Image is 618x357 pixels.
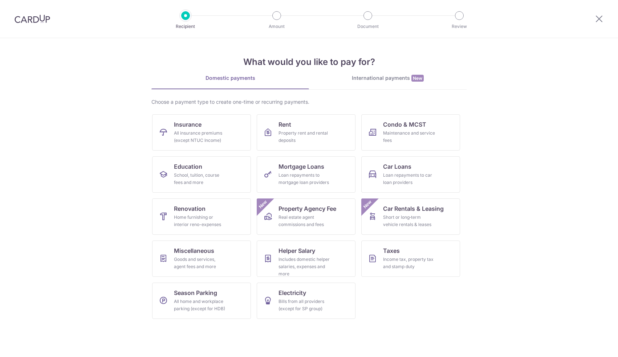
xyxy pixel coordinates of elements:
img: CardUp [15,15,50,23]
a: RenovationHome furnishing or interior reno-expenses [152,198,251,235]
a: Mortgage LoansLoan repayments to mortgage loan providers [257,156,355,193]
div: International payments [309,74,467,82]
a: Season ParkingAll home and workplace parking (except for HDB) [152,283,251,319]
div: Goods and services, agent fees and more [174,256,226,270]
a: Car Rentals & LeasingShort or long‑term vehicle rentals & leasesNew [361,198,460,235]
span: Electricity [278,288,306,297]
a: Condo & MCSTMaintenance and service fees [361,114,460,151]
span: Education [174,162,202,171]
div: Choose a payment type to create one-time or recurring payments. [151,98,467,106]
p: Document [341,23,395,30]
span: Mortgage Loans [278,162,324,171]
div: Home furnishing or interior reno-expenses [174,214,226,228]
span: Condo & MCST [383,120,426,129]
p: Recipient [159,23,212,30]
a: EducationSchool, tuition, course fees and more [152,156,251,193]
a: TaxesIncome tax, property tax and stamp duty [361,241,460,277]
span: Property Agency Fee [278,204,336,213]
a: Car LoansLoan repayments to car loan providers [361,156,460,193]
div: Property rent and rental deposits [278,130,331,144]
span: Insurance [174,120,202,129]
a: Property Agency FeeReal estate agent commissions and feesNew [257,198,355,235]
span: Miscellaneous [174,246,214,255]
div: All home and workplace parking (except for HDB) [174,298,226,312]
div: Loan repayments to mortgage loan providers [278,172,331,186]
div: Real estate agent commissions and fees [278,214,331,228]
a: Helper SalaryIncludes domestic helper salaries, expenses and more [257,241,355,277]
span: Car Loans [383,162,411,171]
a: ElectricityBills from all providers (except for SP group) [257,283,355,319]
span: New [257,198,269,210]
div: Short or long‑term vehicle rentals & leases [383,214,435,228]
div: All insurance premiums (except NTUC Income) [174,130,226,144]
span: New [411,75,424,82]
div: Loan repayments to car loan providers [383,172,435,186]
span: Helper Salary [278,246,315,255]
a: InsuranceAll insurance premiums (except NTUC Income) [152,114,251,151]
h4: What would you like to pay for? [151,56,467,69]
div: Income tax, property tax and stamp duty [383,256,435,270]
div: Domestic payments [151,74,309,82]
span: New [362,198,374,210]
p: Amount [250,23,304,30]
span: Rent [278,120,291,129]
span: Taxes [383,246,400,255]
a: RentProperty rent and rental deposits [257,114,355,151]
div: Includes domestic helper salaries, expenses and more [278,256,331,278]
span: Season Parking [174,288,217,297]
a: MiscellaneousGoods and services, agent fees and more [152,241,251,277]
span: Renovation [174,204,206,213]
p: Review [432,23,486,30]
div: School, tuition, course fees and more [174,172,226,186]
div: Bills from all providers (except for SP group) [278,298,331,312]
span: Car Rentals & Leasing [383,204,444,213]
div: Maintenance and service fees [383,130,435,144]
